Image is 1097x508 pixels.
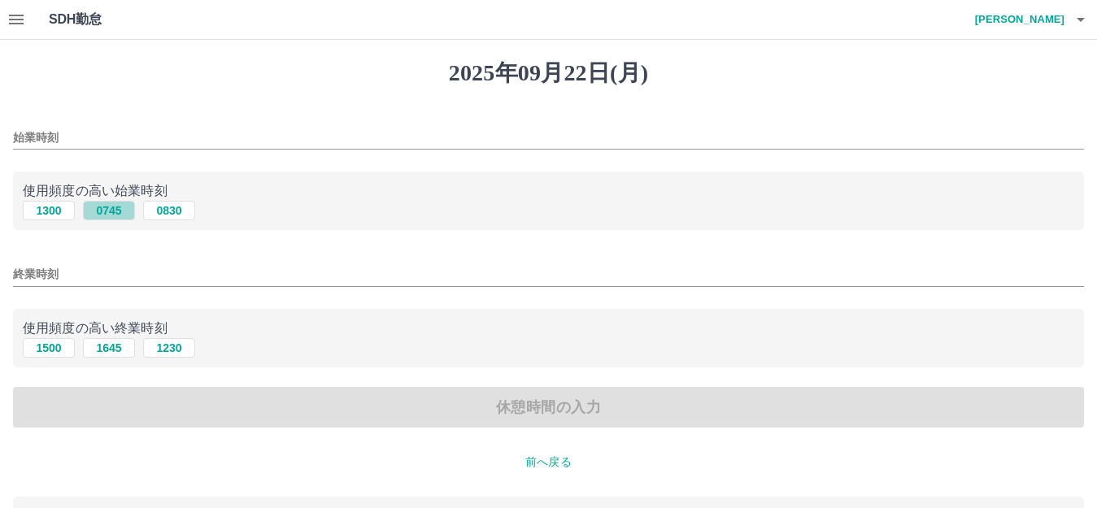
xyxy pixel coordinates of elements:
button: 1500 [23,338,75,358]
button: 1645 [83,338,135,358]
button: 0830 [143,201,195,220]
button: 1230 [143,338,195,358]
p: 前へ戻る [13,454,1084,471]
button: 0745 [83,201,135,220]
p: 使用頻度の高い始業時刻 [23,181,1074,201]
button: 1300 [23,201,75,220]
p: 使用頻度の高い終業時刻 [23,319,1074,338]
h1: 2025年09月22日(月) [13,59,1084,87]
